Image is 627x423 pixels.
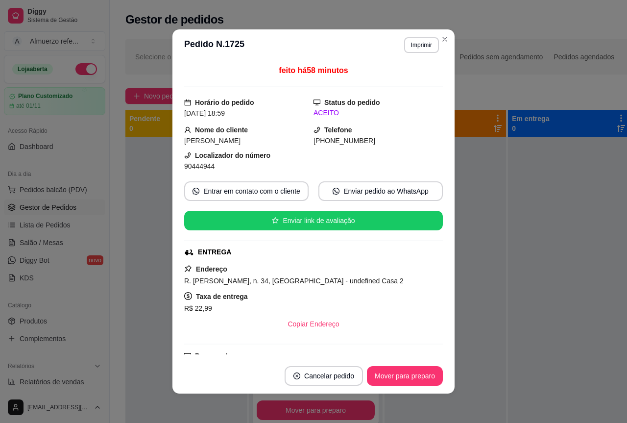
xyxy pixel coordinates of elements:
span: 90444944 [184,162,215,170]
span: whats-app [333,188,339,195]
button: whats-appEnviar pedido ao WhatsApp [318,181,443,201]
button: Mover para preparo [367,366,443,386]
strong: Nome do cliente [195,126,248,134]
strong: Localizador do número [195,151,270,159]
strong: Pagamento [195,352,232,360]
button: starEnviar link de avaliação [184,211,443,230]
span: pushpin [184,265,192,273]
span: calendar [184,99,191,106]
span: dollar [184,292,192,300]
span: R. [PERSON_NAME], n. 34, [GEOGRAPHIC_DATA] - undefined Casa 2 [184,277,404,285]
span: user [184,126,191,133]
span: close-circle [293,373,300,379]
span: [PHONE_NUMBER] [313,137,375,145]
button: whats-appEntrar em contato com o cliente [184,181,309,201]
span: desktop [313,99,320,106]
span: phone [313,126,320,133]
strong: Horário do pedido [195,99,254,106]
span: phone [184,152,191,159]
div: ENTREGA [198,247,231,257]
span: feito há 58 minutos [279,66,348,75]
strong: Status do pedido [324,99,380,106]
strong: Telefone [324,126,352,134]
h3: Pedido N. 1725 [184,37,244,53]
button: close-circleCancelar pedido [285,366,363,386]
strong: Endereço [196,265,227,273]
span: credit-card [184,352,191,359]
span: whats-app [193,188,199,195]
div: ACEITO [313,108,443,118]
span: [DATE] 18:59 [184,109,225,117]
button: Imprimir [404,37,439,53]
span: star [272,217,279,224]
span: R$ 22,99 [184,304,212,312]
button: Copiar Endereço [280,314,347,334]
span: [PERSON_NAME] [184,137,241,145]
strong: Taxa de entrega [196,293,248,300]
button: Close [437,31,453,47]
